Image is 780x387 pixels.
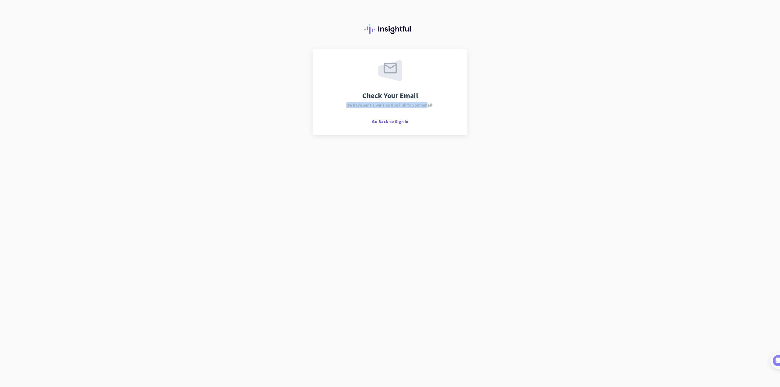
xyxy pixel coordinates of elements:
span: We have sent a verification link to your email. [346,103,434,107]
span: Check Your Email [362,92,418,99]
span: Go Back to Sign In [372,119,408,124]
img: email-sent [378,60,402,81]
img: Insightful [364,24,416,34]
